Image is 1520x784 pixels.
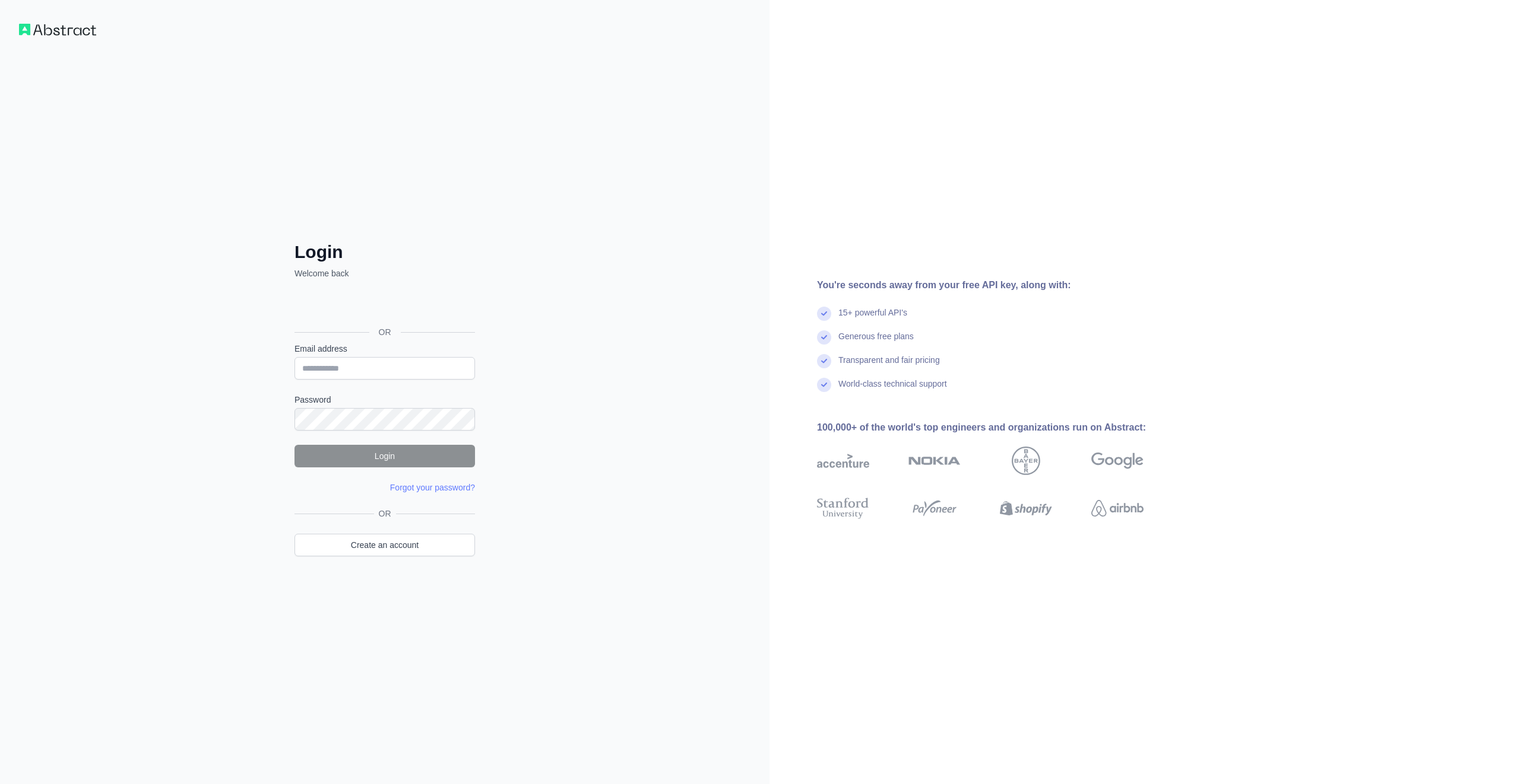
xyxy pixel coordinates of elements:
[908,495,961,521] img: payoneer
[294,534,475,556] a: Create an account
[1012,447,1040,475] img: bayer
[294,267,475,279] p: Welcome back
[817,330,831,345] img: check mark
[19,24,96,36] img: Workflow
[374,508,396,520] span: OR
[817,307,831,321] img: check mark
[817,354,831,368] img: check mark
[817,278,1182,292] div: You're seconds away from your free API key, along with:
[817,495,869,521] img: stanford university
[390,483,475,492] a: Forgot your password?
[817,447,869,475] img: accenture
[294,445,475,467] button: Login
[817,420,1182,435] div: 100,000+ of the world's top engineers and organizations run on Abstract:
[1091,495,1144,521] img: airbnb
[1000,495,1052,521] img: shopify
[294,343,475,355] label: Email address
[838,378,947,401] div: World-class technical support
[1091,447,1144,475] img: google
[817,378,831,392] img: check mark
[289,292,479,318] iframe: Tombol Login dengan Google
[838,307,907,330] div: 15+ powerful API's
[369,326,401,338] span: OR
[294,241,475,263] h2: Login
[838,354,940,378] div: Transparent and fair pricing
[838,330,914,354] div: Generous free plans
[908,447,961,475] img: nokia
[294,394,475,406] label: Password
